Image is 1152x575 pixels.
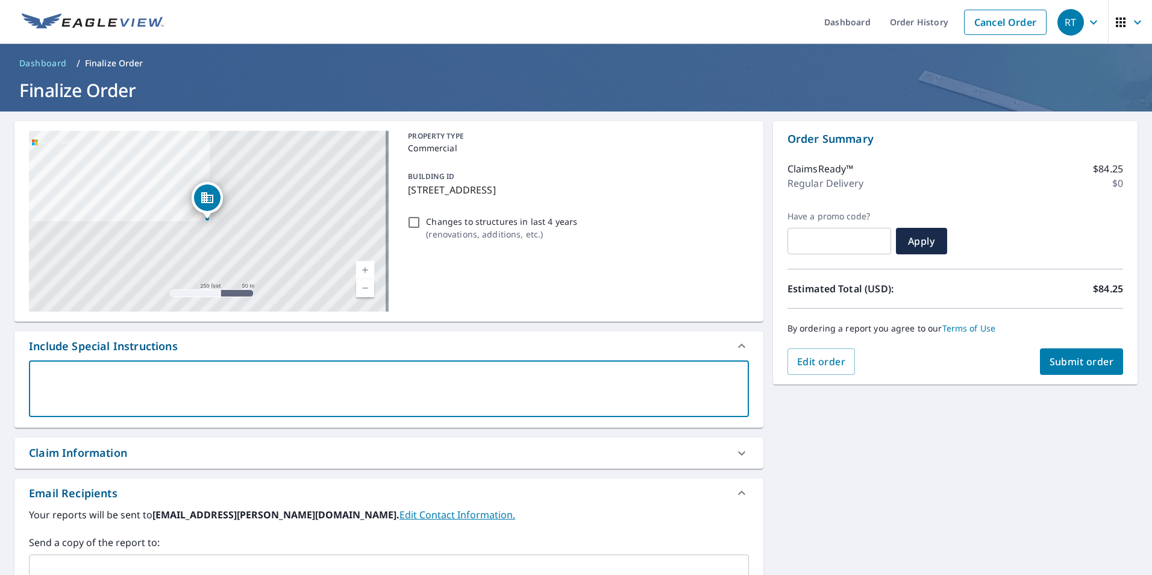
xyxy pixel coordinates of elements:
label: Send a copy of the report to: [29,535,749,550]
div: Email Recipients [14,479,763,507]
p: $84.25 [1093,281,1123,296]
a: Current Level 17, Zoom In [356,261,374,279]
p: BUILDING ID [408,171,454,181]
button: Submit order [1040,348,1124,375]
p: ClaimsReady™ [787,162,854,176]
a: Dashboard [14,54,72,73]
div: Claim Information [14,438,763,468]
nav: breadcrumb [14,54,1138,73]
p: ( renovations, additions, etc. ) [426,228,577,240]
div: Email Recipients [29,485,117,501]
div: Include Special Instructions [29,338,178,354]
div: RT [1057,9,1084,36]
a: Terms of Use [942,322,996,334]
p: Estimated Total (USD): [787,281,956,296]
p: PROPERTY TYPE [408,131,743,142]
b: [EMAIL_ADDRESS][PERSON_NAME][DOMAIN_NAME]. [152,508,399,521]
p: Commercial [408,142,743,154]
p: By ordering a report you agree to our [787,323,1123,334]
li: / [77,56,80,71]
span: Dashboard [19,57,67,69]
p: Changes to structures in last 4 years [426,215,577,228]
span: Apply [906,234,938,248]
p: [STREET_ADDRESS] [408,183,743,197]
img: EV Logo [22,13,164,31]
span: Edit order [797,355,846,368]
div: Dropped pin, building 1, Commercial property, 421 Poyntz Ave Manhattan, KS 66502 [192,182,223,219]
a: Cancel Order [964,10,1047,35]
p: Finalize Order [85,57,143,69]
span: Submit order [1050,355,1114,368]
div: Include Special Instructions [14,331,763,360]
p: $0 [1112,176,1123,190]
label: Have a promo code? [787,211,891,222]
label: Your reports will be sent to [29,507,749,522]
p: Regular Delivery [787,176,863,190]
p: Order Summary [787,131,1123,147]
div: Claim Information [29,445,127,461]
button: Apply [896,228,947,254]
h1: Finalize Order [14,78,1138,102]
a: EditContactInfo [399,508,515,521]
button: Edit order [787,348,856,375]
a: Current Level 17, Zoom Out [356,279,374,297]
p: $84.25 [1093,162,1123,176]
